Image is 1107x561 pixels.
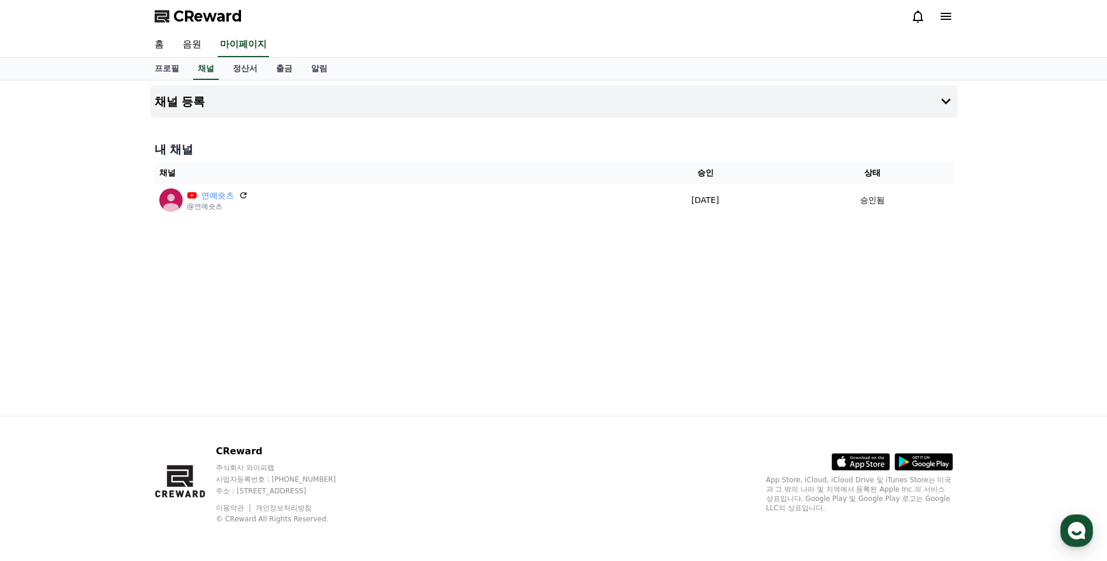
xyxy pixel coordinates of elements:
a: 연예숏츠 [201,190,234,202]
img: 연예숏츠 [159,188,183,212]
a: 출금 [267,58,302,80]
p: © CReward All Rights Reserved. [216,514,358,524]
a: 마이페이지 [218,33,269,57]
a: 이용약관 [216,504,253,512]
th: 상태 [792,162,952,184]
h4: 채널 등록 [155,95,205,108]
p: 사업자등록번호 : [PHONE_NUMBER] [216,475,358,484]
a: CReward [155,7,242,26]
a: 정산서 [224,58,267,80]
p: [DATE] [623,194,788,206]
p: App Store, iCloud, iCloud Drive 및 iTunes Store는 미국과 그 밖의 나라 및 지역에서 등록된 Apple Inc.의 서비스 상표입니다. Goo... [766,475,953,513]
th: 채널 [155,162,618,184]
p: 주식회사 와이피랩 [216,463,358,472]
button: 채널 등록 [150,85,958,118]
th: 승인 [618,162,793,184]
p: 승인됨 [860,194,885,206]
a: 개인정보처리방침 [256,504,312,512]
p: @연예숏츠 [187,202,248,211]
a: 알림 [302,58,337,80]
span: CReward [173,7,242,26]
a: 홈 [145,33,173,57]
a: 음원 [173,33,211,57]
a: 채널 [193,58,219,80]
a: 프로필 [145,58,188,80]
p: 주소 : [STREET_ADDRESS] [216,486,358,496]
h4: 내 채널 [155,141,953,157]
p: CReward [216,444,358,458]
